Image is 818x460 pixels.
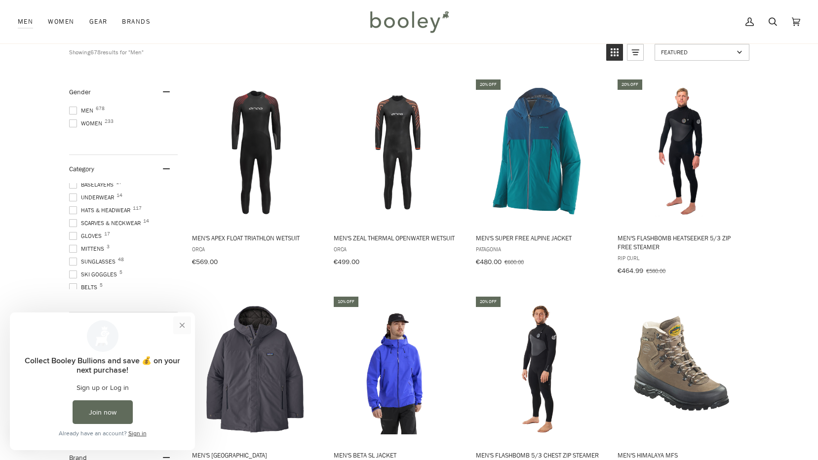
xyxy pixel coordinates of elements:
span: Men's Apex Float Triathlon Wetsuit [192,233,320,242]
span: Orca [192,245,320,253]
span: Gender [69,87,91,97]
span: 14 [117,193,122,198]
span: Women [69,119,105,128]
span: Men's FlashBomb 5/3 Chest Zip Steamer [476,451,604,460]
span: €464.99 [618,266,643,275]
div: 10% off [334,297,358,307]
span: Women [48,17,74,27]
span: Featured [661,48,734,56]
span: Hats & Headwear [69,206,133,215]
a: Men's Super Free Alpine Jacket [474,78,605,269]
span: Brands [122,17,151,27]
img: Men's Himalaya MFS [616,304,747,435]
span: €600.00 [505,258,524,266]
a: View list mode [627,44,644,61]
a: Men's Zeal Thermal Openwater Wetsuit [332,78,463,269]
span: Orca [334,245,462,253]
img: Patagonia Men's Windshadow Parka Forge Grey - Booley Galway [191,304,321,435]
a: Sort options [655,44,749,61]
span: 48 [118,257,124,262]
span: Ski Goggles [69,270,120,279]
img: Booley [366,7,452,36]
span: Category [69,164,94,174]
span: 17 [104,231,110,236]
span: €480.00 [476,257,502,267]
span: €580.00 [646,267,665,275]
a: Men's FlashBomb HeatSeeker 5/3 Zip Free Steamer [616,78,747,278]
div: 20% off [476,297,501,307]
img: Orca Men's Zeal Thermal Openwater Wetsuit Black - Booley Galway [332,86,463,217]
img: Patagonia Men's Super Free Alpine Jacket - Booley Galway [474,86,605,217]
span: Gloves [69,231,105,240]
span: 5 [119,270,122,275]
span: Belts [69,283,100,292]
span: 117 [133,206,142,211]
span: 14 [143,219,149,224]
span: Scarves & Neckwear [69,219,144,228]
div: Showing results for "Men" [69,44,599,61]
span: Patagonia [476,245,604,253]
span: 3 [107,244,110,249]
span: Men's Himalaya MFS [618,451,745,460]
span: Men [18,17,33,27]
span: 678 [96,106,105,111]
span: Gear [89,17,108,27]
iframe: Loyalty program pop-up with offers and actions [10,312,195,450]
span: Sunglasses [69,257,118,266]
span: Underwear [69,193,117,202]
a: Men's Apex Float Triathlon Wetsuit [191,78,321,269]
span: €569.00 [192,257,218,267]
span: Men [69,106,96,115]
span: 5 [100,283,103,288]
span: Men's Super Free Alpine Jacket [476,233,604,242]
span: Mittens [69,244,107,253]
span: Men's [GEOGRAPHIC_DATA] [192,451,320,460]
div: 20% off [618,79,642,90]
span: €499.00 [334,257,359,267]
img: Rip Curl Men's Flashbomb 5/3 Chest Zip Steamer Black - Booley Galway [474,304,605,435]
span: Men's Zeal Thermal Openwater Wetsuit [334,233,462,242]
img: Rip Curl Men's FlashBomb HeatSeeker 5/3 Zip Free Steamer Black - Booley Galway [616,86,747,217]
span: 17 [116,180,122,185]
img: Orca Men's Apex Float Triathlon Wetsuit Black / Red - Booley Galway [191,86,321,217]
a: View grid mode [606,44,623,61]
span: Rip Curl [618,254,745,262]
div: 20% off [476,79,501,90]
span: Men's Beta SL Jacket [334,451,462,460]
span: Men's FlashBomb HeatSeeker 5/3 Zip Free Steamer [618,233,745,251]
b: 678 [90,48,101,56]
span: Baselayers [69,180,117,189]
span: 233 [105,119,114,124]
